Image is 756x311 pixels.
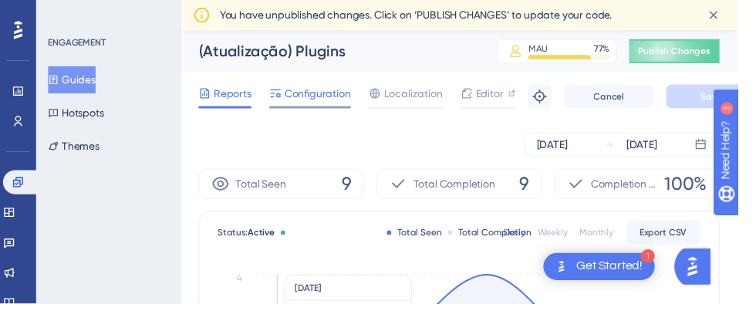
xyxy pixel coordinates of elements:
button: Publish Changes [645,40,737,65]
div: Open Get Started! checklist, remaining modules: 1 [557,259,671,287]
span: Total Completion [424,179,508,198]
div: Total Completion [459,232,545,245]
div: ENGAGEMENT [49,37,108,49]
div: 1 [657,255,671,269]
button: Themes [49,136,102,164]
div: Weekly [551,232,582,245]
span: Reports [219,86,258,105]
span: Completion Rate [606,179,675,198]
span: Localization [393,86,454,105]
div: 77 % [609,44,625,56]
img: launcher-image-alternative-text [566,264,585,282]
div: Total Seen [397,232,453,245]
div: Get Started! [591,265,659,282]
span: Export CSV [656,232,704,245]
div: MAU [542,44,562,56]
span: 100% [681,176,724,201]
iframe: UserGuiding AI Assistant Launcher [691,250,737,296]
button: Hotspots [49,102,106,130]
span: Cancel [609,93,640,105]
span: 9 [350,176,360,201]
span: Save [718,93,740,105]
button: Guides [49,68,98,96]
tspan: 4 [243,280,248,291]
span: You have unpublished changes. Click on ‘PUBLISH CHANGES’ to update your code. [225,6,627,25]
span: Status: [223,232,282,245]
div: [DATE] [550,139,582,157]
span: Total Seen [241,179,293,198]
div: [DATE] [642,139,673,157]
span: Need Help? [36,4,96,22]
div: 3 [107,8,112,20]
span: Active [254,233,282,244]
div: Monthly [594,232,629,245]
button: Export CSV [641,226,718,251]
span: 9 [532,176,542,201]
span: Editor [488,86,516,105]
button: Cancel [578,86,670,111]
span: Configuration [292,86,359,105]
div: (Atualização) Plugins [204,42,471,63]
